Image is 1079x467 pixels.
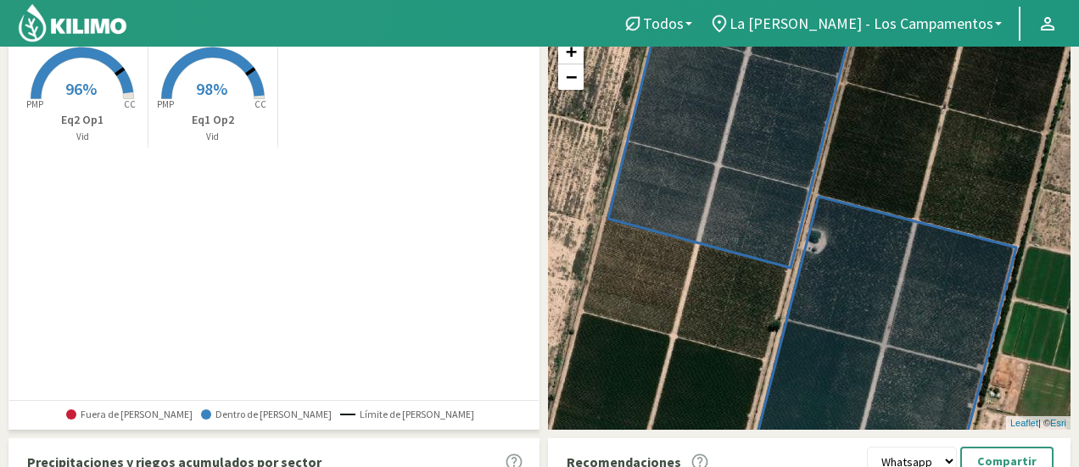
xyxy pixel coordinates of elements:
[1050,418,1066,428] a: Esri
[1006,416,1071,431] div: | ©
[196,78,227,99] span: 98%
[18,130,148,144] p: Vid
[66,409,193,420] span: Fuera de [PERSON_NAME]
[26,98,43,110] tspan: PMP
[18,111,148,129] p: Eq2 Op1
[558,39,584,64] a: Zoom in
[148,111,278,129] p: Eq1 Op2
[340,409,474,420] span: Límite de [PERSON_NAME]
[201,409,332,420] span: Dentro de [PERSON_NAME]
[17,3,128,43] img: Kilimo
[254,98,266,110] tspan: CC
[65,78,97,99] span: 96%
[730,14,993,32] span: La [PERSON_NAME] - Los Campamentos
[157,98,174,110] tspan: PMP
[148,130,278,144] p: Vid
[125,98,137,110] tspan: CC
[643,14,684,32] span: Todos
[558,64,584,90] a: Zoom out
[1010,418,1038,428] a: Leaflet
